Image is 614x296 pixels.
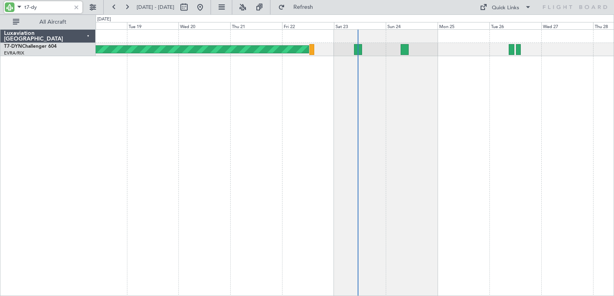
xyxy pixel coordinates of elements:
span: Refresh [287,4,320,10]
div: Wed 27 [541,22,593,29]
div: Sat 23 [334,22,386,29]
a: T7-DYNChallenger 604 [4,44,57,49]
button: Refresh [274,1,323,14]
div: Tue 19 [127,22,179,29]
div: Tue 26 [489,22,541,29]
div: Mon 25 [438,22,489,29]
div: Fri 22 [282,22,334,29]
span: All Aircraft [21,19,85,25]
div: Mon 18 [75,22,127,29]
button: Quick Links [476,1,535,14]
a: EVRA/RIX [4,50,24,56]
span: [DATE] - [DATE] [137,4,174,11]
button: All Aircraft [9,16,87,28]
div: Thu 21 [230,22,282,29]
div: Sun 24 [386,22,438,29]
div: Wed 20 [178,22,230,29]
input: A/C (Reg. or Type) [25,1,71,13]
span: T7-DYN [4,44,22,49]
div: Quick Links [492,4,519,12]
div: [DATE] [97,16,111,23]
